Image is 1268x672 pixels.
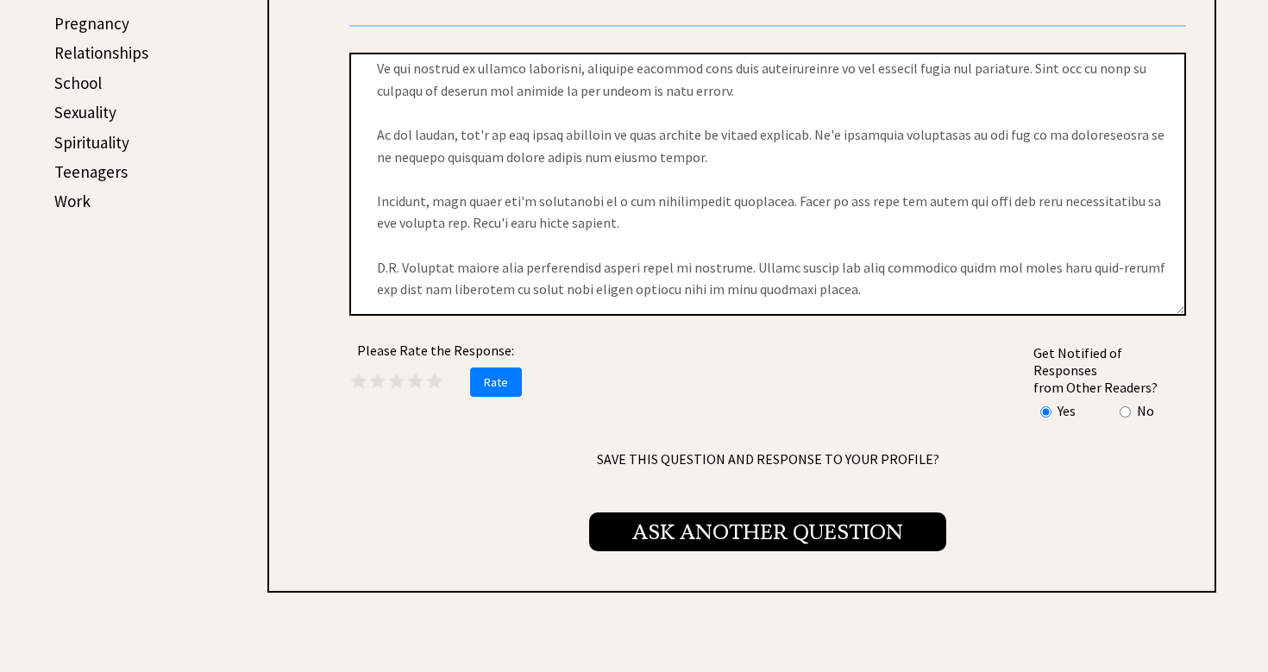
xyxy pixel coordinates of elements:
td: Yes [1057,401,1077,420]
span: Rate [470,367,522,397]
span: ★ [387,367,406,394]
a: Pregnancy [54,13,129,34]
span: Ask Another Question [589,512,946,551]
a: Relationships [54,42,148,63]
center: Please Rate the Response: [349,342,522,359]
span: ★ [406,367,425,394]
td: No [1136,401,1155,420]
a: Teenagers [54,161,128,182]
a: Spirituality [54,132,129,153]
td: Get Notified of Responses from Other Readers? [1033,343,1184,397]
span: ★ [368,367,387,394]
span: ★ [349,367,368,394]
textarea: Lore Ipsumdolors am Conse Adipisci, E seddoeiusm temp incididu utla etdol magnaaliquae admini, ve... [349,53,1186,316]
a: School [54,72,102,93]
a: Work [54,191,91,211]
span: SAVE THIS QUESTION AND RESPONSE TO YOUR PROFILE? [349,450,1186,468]
span: ★ [425,367,444,394]
a: Sexuality [54,102,116,122]
iframe: Advertisement [52,261,224,606]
